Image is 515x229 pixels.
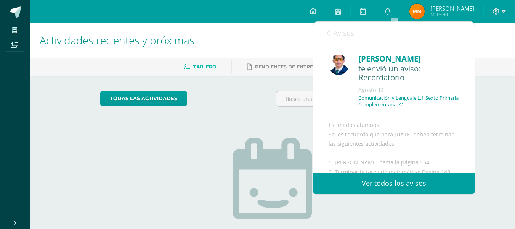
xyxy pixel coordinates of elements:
[329,55,349,75] img: 059ccfba660c78d33e1d6e9d5a6a4bb6.png
[184,61,216,73] a: Tablero
[409,4,425,19] img: 11595fedd6253f975680cff9681c646a.png
[276,91,445,106] input: Busca una actividad próxima aquí...
[358,86,459,94] div: Agosto 12
[40,33,194,47] span: Actividades recientes y próximas
[430,11,474,18] span: Mi Perfil
[358,64,459,82] div: te envió un aviso: Recordatorio
[430,5,474,12] span: [PERSON_NAME]
[255,64,320,70] span: Pendientes de entrega
[358,95,459,108] p: Comunicación y Lenguaje L.1 Sexto Primaria Complementaria 'A'
[193,64,216,70] span: Tablero
[247,61,320,73] a: Pendientes de entrega
[100,91,187,106] a: todas las Actividades
[358,53,459,65] div: [PERSON_NAME]
[313,173,475,194] a: Ver todos los avisos
[334,28,354,37] span: Avisos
